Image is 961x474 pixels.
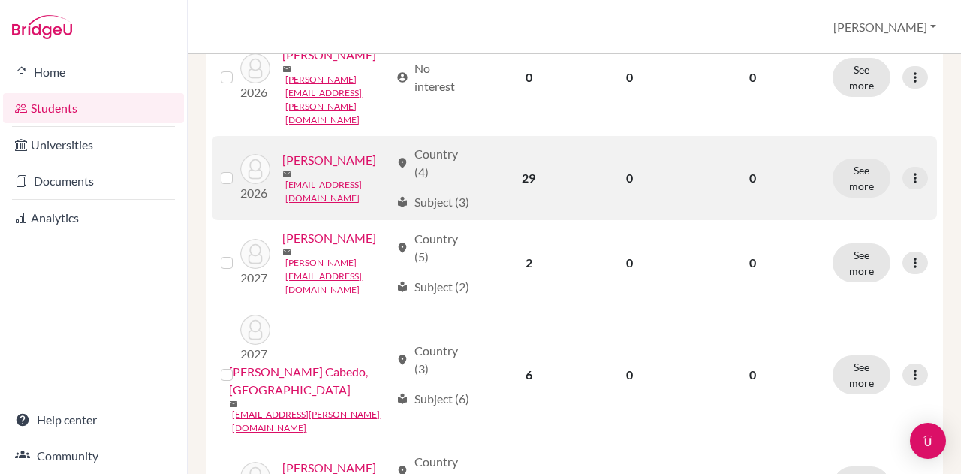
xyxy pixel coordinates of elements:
a: Students [3,93,184,123]
div: Country (4) [396,145,471,181]
a: [PERSON_NAME] [282,229,376,247]
td: 0 [578,19,682,136]
div: Country (5) [396,230,471,266]
div: No interest [396,59,471,95]
td: 0 [578,136,682,220]
img: Bridge-U [12,15,72,39]
td: 6 [480,306,578,444]
div: Subject (2) [396,278,469,296]
div: Country (3) [396,342,471,378]
a: Documents [3,166,184,196]
button: See more [833,159,890,198]
img: van Esta Tjallingii, Alexander [240,53,270,83]
span: account_circle [396,71,408,83]
td: 0 [578,220,682,306]
p: 2027 [240,345,270,363]
p: 0 [691,169,815,187]
span: mail [282,170,291,179]
a: Community [3,441,184,471]
a: Universities [3,130,184,160]
span: local_library [396,281,408,293]
p: 2027 [240,269,270,287]
a: [EMAIL_ADDRESS][DOMAIN_NAME] [285,178,389,205]
button: [PERSON_NAME] [827,13,943,41]
p: 2026 [240,83,270,101]
span: mail [229,400,238,409]
a: Home [3,57,184,87]
a: [PERSON_NAME][EMAIL_ADDRESS][PERSON_NAME][DOMAIN_NAME] [285,73,389,127]
td: 2 [480,220,578,306]
button: See more [833,355,890,394]
div: Subject (3) [396,193,469,211]
p: 0 [691,254,815,272]
button: See more [833,58,890,97]
span: local_library [396,196,408,208]
a: [PERSON_NAME] Cabedo, [GEOGRAPHIC_DATA] [229,363,389,399]
button: See more [833,243,890,282]
img: Varde, Athena [240,154,270,184]
div: Open Intercom Messenger [910,423,946,459]
p: 0 [691,68,815,86]
span: mail [282,248,291,257]
p: 0 [691,366,815,384]
img: Verduijn, Lise [240,239,270,269]
td: 0 [480,19,578,136]
td: 29 [480,136,578,220]
span: location_on [396,157,408,169]
span: location_on [396,242,408,254]
span: local_library [396,393,408,405]
span: location_on [396,354,408,366]
a: [PERSON_NAME][EMAIL_ADDRESS][DOMAIN_NAME] [285,256,389,297]
td: 0 [578,306,682,444]
div: Subject (6) [396,390,469,408]
a: [PERSON_NAME] [282,151,376,169]
img: Vesce Cabedo, Victoria [240,315,270,345]
a: Analytics [3,203,184,233]
p: 2026 [240,184,270,202]
span: mail [282,65,291,74]
a: Help center [3,405,184,435]
a: [EMAIL_ADDRESS][PERSON_NAME][DOMAIN_NAME] [232,408,389,435]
